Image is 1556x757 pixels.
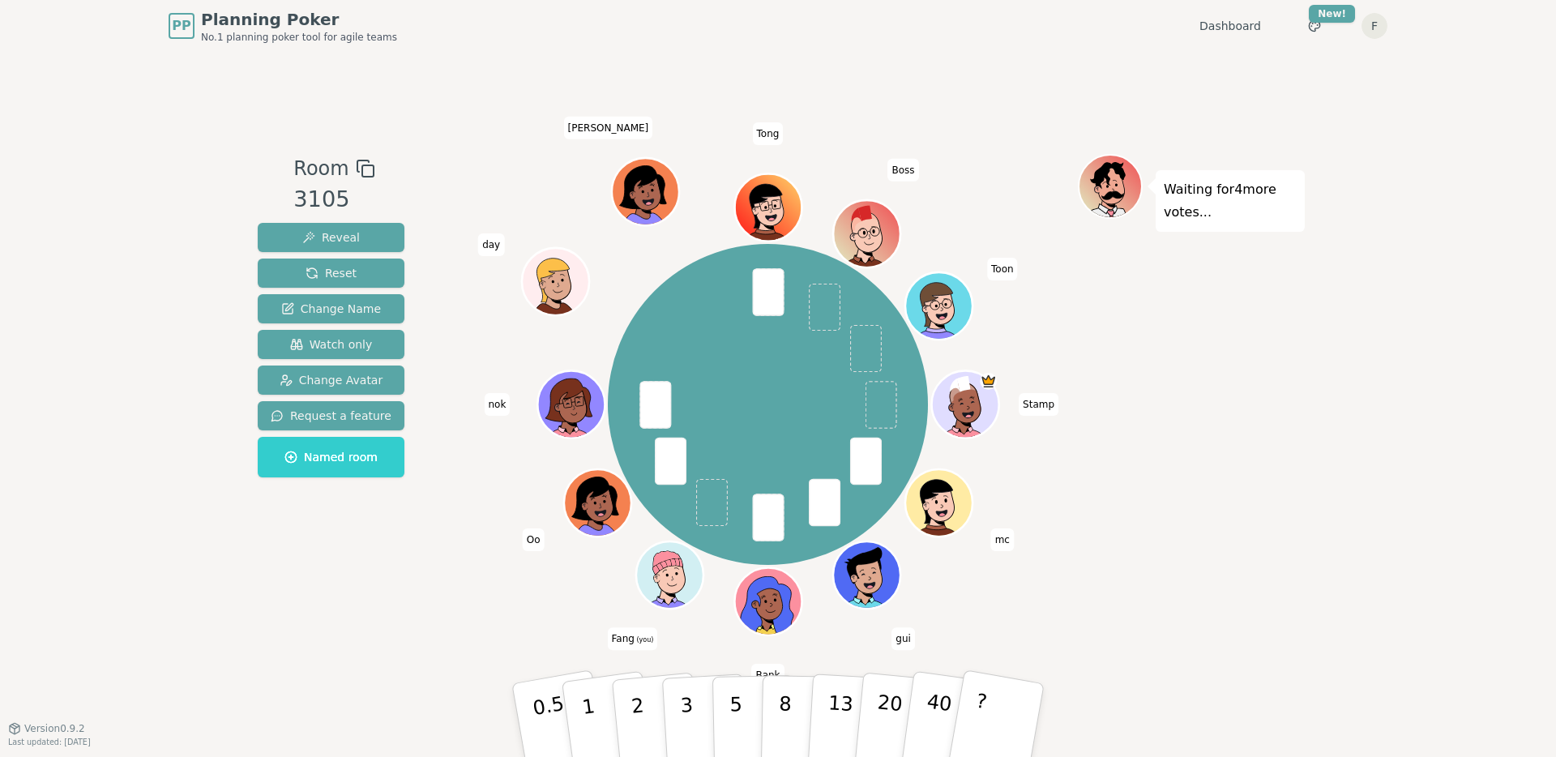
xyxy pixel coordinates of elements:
[1199,18,1261,34] a: Dashboard
[258,294,404,323] button: Change Name
[888,159,919,182] span: Click to change your name
[1019,393,1058,416] span: Click to change your name
[281,301,381,317] span: Change Name
[172,16,190,36] span: PP
[258,330,404,359] button: Watch only
[1361,13,1387,39] button: F
[201,8,397,31] span: Planning Poker
[1164,178,1297,224] p: Waiting for 4 more votes...
[987,258,1018,280] span: Click to change your name
[1300,11,1329,41] button: New!
[523,528,545,551] span: Click to change your name
[258,401,404,430] button: Request a feature
[306,265,357,281] span: Reset
[293,183,374,216] div: 3105
[638,544,701,607] button: Click to change your avatar
[302,229,360,246] span: Reveal
[607,627,657,650] span: Click to change your name
[478,233,504,256] span: Click to change your name
[991,528,1014,551] span: Click to change your name
[1309,5,1355,23] div: New!
[8,722,85,735] button: Version0.9.2
[290,336,373,353] span: Watch only
[753,122,784,145] span: Click to change your name
[258,366,404,395] button: Change Avatar
[293,154,348,183] span: Room
[980,373,997,390] span: Stamp is the host
[169,8,397,44] a: PPPlanning PokerNo.1 planning poker tool for agile teams
[258,223,404,252] button: Reveal
[284,449,378,465] span: Named room
[280,372,383,388] span: Change Avatar
[564,117,653,139] span: Click to change your name
[635,636,654,644] span: (you)
[751,664,784,686] span: Click to change your name
[8,738,91,746] span: Last updated: [DATE]
[24,722,85,735] span: Version 0.9.2
[258,437,404,477] button: Named room
[484,393,510,416] span: Click to change your name
[258,259,404,288] button: Reset
[891,627,915,650] span: Click to change your name
[201,31,397,44] span: No.1 planning poker tool for agile teams
[271,408,391,424] span: Request a feature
